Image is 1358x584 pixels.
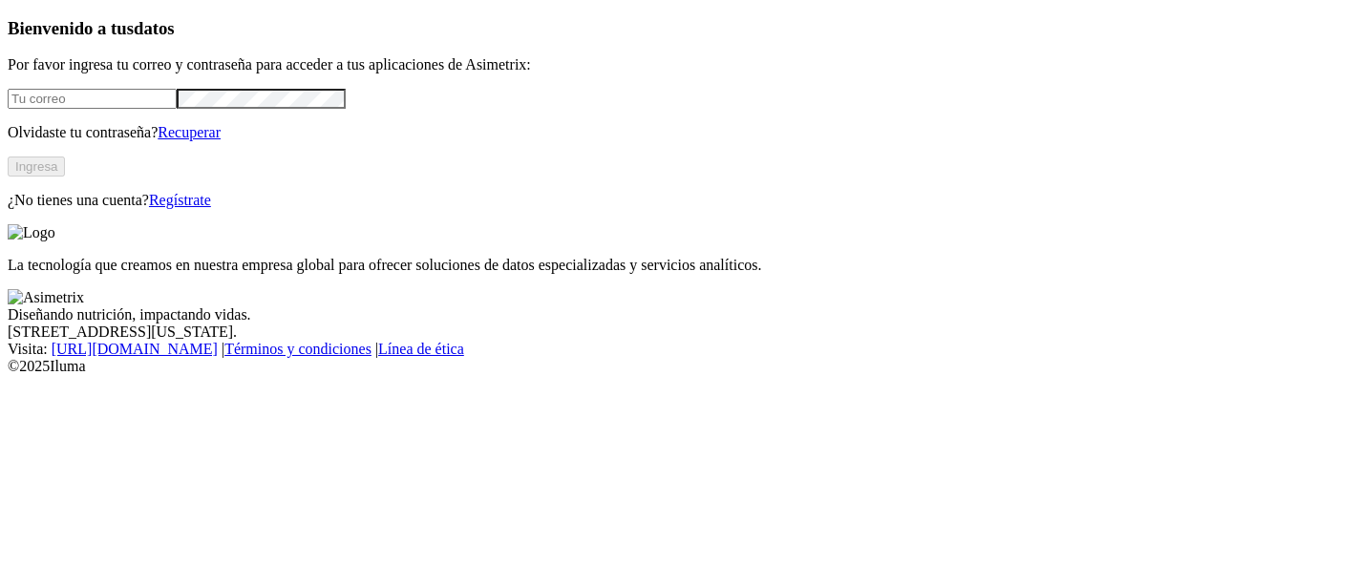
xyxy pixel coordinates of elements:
[52,341,218,357] a: [URL][DOMAIN_NAME]
[8,289,84,306] img: Asimetrix
[8,341,1350,358] div: Visita : | |
[8,306,1350,323] div: Diseñando nutrición, impactando vidas.
[149,192,211,208] a: Regístrate
[158,124,221,140] a: Recuperar
[8,156,65,177] button: Ingresa
[8,124,1350,141] p: Olvidaste tu contraseña?
[134,18,175,38] span: datos
[8,358,1350,375] div: © 2025 Iluma
[8,224,55,241] img: Logo
[8,56,1350,73] p: Por favor ingresa tu correo y contraseña para acceder a tus aplicaciones de Asimetrix:
[224,341,371,357] a: Términos y condiciones
[8,89,177,109] input: Tu correo
[8,257,1350,274] p: La tecnología que creamos en nuestra empresa global para ofrecer soluciones de datos especializad...
[8,323,1350,341] div: [STREET_ADDRESS][US_STATE].
[8,18,1350,39] h3: Bienvenido a tus
[8,192,1350,209] p: ¿No tienes una cuenta?
[378,341,464,357] a: Línea de ética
